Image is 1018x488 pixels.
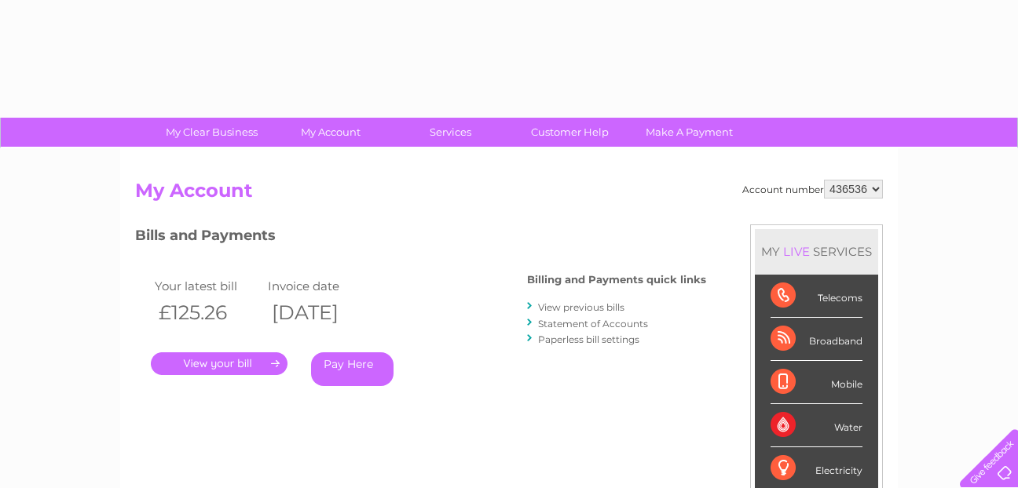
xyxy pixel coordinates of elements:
td: Your latest bill [151,275,264,297]
td: Invoice date [264,275,377,297]
a: Statement of Accounts [538,318,648,330]
a: Make A Payment [624,118,754,147]
a: View previous bills [538,301,624,313]
div: LIVE [780,244,813,259]
a: Pay Here [311,352,394,386]
div: Mobile [771,361,862,404]
a: My Clear Business [147,118,276,147]
h2: My Account [135,180,883,209]
div: Broadband [771,318,862,361]
a: Customer Help [505,118,635,147]
th: £125.26 [151,297,264,329]
div: Telecoms [771,275,862,318]
div: MY SERVICES [755,229,878,274]
h4: Billing and Payments quick links [527,274,706,286]
a: Paperless bill settings [538,333,639,345]
div: Account number [742,180,883,198]
div: Water [771,404,862,447]
h3: Bills and Payments [135,224,706,252]
a: Services [386,118,515,147]
a: . [151,352,287,375]
th: [DATE] [264,297,377,329]
a: My Account [266,118,396,147]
